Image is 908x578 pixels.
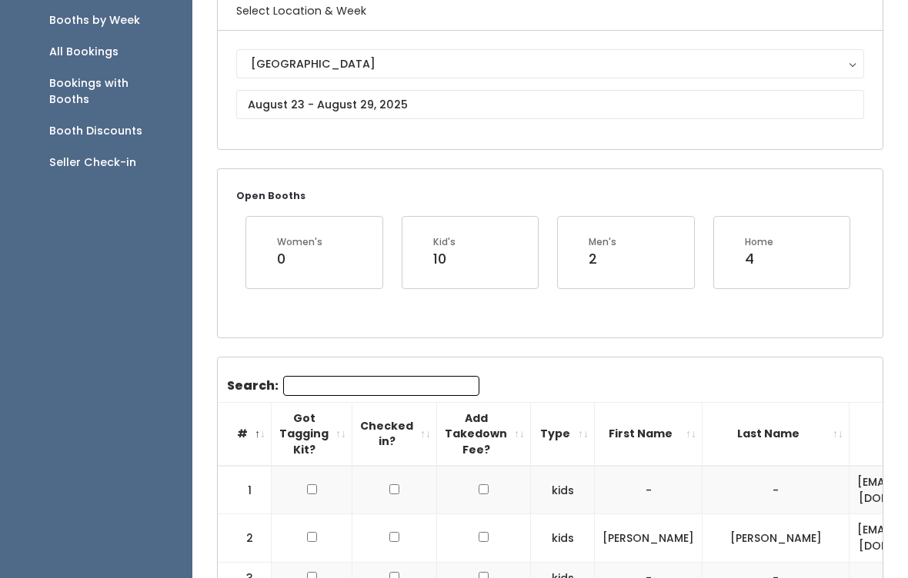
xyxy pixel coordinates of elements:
[703,466,850,514] td: -
[531,402,595,466] th: Type: activate to sort column ascending
[227,376,479,396] label: Search:
[703,514,850,562] td: [PERSON_NAME]
[49,44,119,60] div: All Bookings
[745,249,773,269] div: 4
[272,402,352,466] th: Got Tagging Kit?: activate to sort column ascending
[236,90,864,119] input: August 23 - August 29, 2025
[589,249,616,269] div: 2
[595,466,703,514] td: -
[745,235,773,249] div: Home
[49,154,136,171] div: Seller Check-in
[49,12,140,28] div: Booths by Week
[531,466,595,514] td: kids
[236,189,305,202] small: Open Booths
[589,235,616,249] div: Men's
[352,402,437,466] th: Checked in?: activate to sort column ascending
[283,376,479,396] input: Search:
[277,235,322,249] div: Women's
[49,123,142,139] div: Booth Discounts
[251,55,850,72] div: [GEOGRAPHIC_DATA]
[49,75,168,108] div: Bookings with Booths
[531,514,595,562] td: kids
[595,402,703,466] th: First Name: activate to sort column ascending
[218,514,272,562] td: 2
[703,402,850,466] th: Last Name: activate to sort column ascending
[236,49,864,78] button: [GEOGRAPHIC_DATA]
[595,514,703,562] td: [PERSON_NAME]
[218,402,272,466] th: #: activate to sort column descending
[433,249,456,269] div: 10
[277,249,322,269] div: 0
[437,402,531,466] th: Add Takedown Fee?: activate to sort column ascending
[433,235,456,249] div: Kid's
[218,466,272,514] td: 1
